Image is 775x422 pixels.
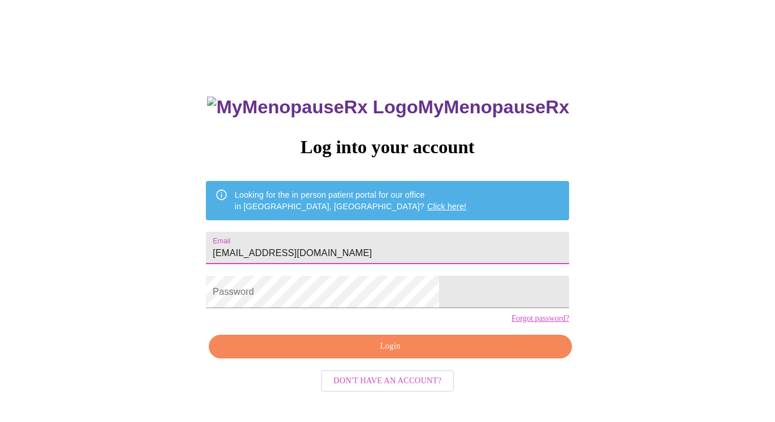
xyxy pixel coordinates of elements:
[207,97,569,118] h3: MyMenopauseRx
[427,202,467,211] a: Click here!
[207,97,418,118] img: MyMenopauseRx Logo
[222,339,559,354] span: Login
[321,370,455,393] button: Don't have an account?
[511,314,569,323] a: Forgot password?
[334,374,442,388] span: Don't have an account?
[235,184,467,217] div: Looking for the in person patient portal for our office in [GEOGRAPHIC_DATA], [GEOGRAPHIC_DATA]?
[318,375,457,384] a: Don't have an account?
[206,136,569,158] h3: Log into your account
[209,335,572,358] button: Login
